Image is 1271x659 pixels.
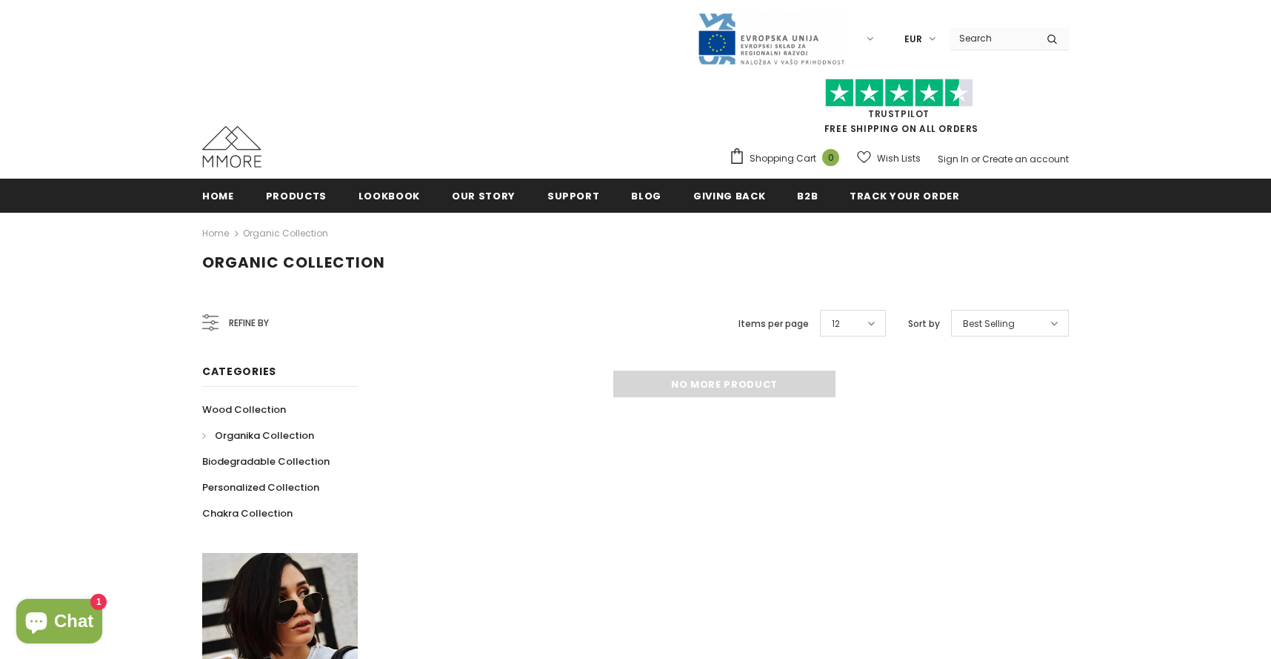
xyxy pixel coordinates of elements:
input: Search Site [950,27,1035,49]
a: Blog [631,179,661,212]
span: Track your order [850,189,959,203]
span: Wood Collection [202,403,286,417]
span: Refine by [229,315,269,331]
span: Chakra Collection [202,506,293,520]
span: Wish Lists [877,151,921,166]
span: Biodegradable Collection [202,454,330,468]
span: EUR [904,32,922,47]
span: Organika Collection [215,428,314,443]
a: Home [202,225,229,242]
a: Sign In [938,153,969,165]
img: Trust Pilot Stars [825,79,973,107]
a: Home [202,179,234,212]
a: Wood Collection [202,397,286,423]
span: Best Selling [963,317,1015,331]
a: Track your order [850,179,959,212]
span: or [971,153,980,165]
span: Giving back [693,189,765,203]
span: FREE SHIPPING ON ALL ORDERS [729,85,1069,135]
a: Giving back [693,179,765,212]
a: Wish Lists [857,145,921,171]
img: Javni Razpis [697,12,845,66]
span: B2B [797,189,818,203]
a: Personalized Collection [202,474,319,500]
span: 12 [832,317,840,331]
inbox-online-store-chat: Shopify online store chat [12,599,107,647]
span: Home [202,189,234,203]
span: Categories [202,364,276,379]
a: Trustpilot [868,107,930,120]
a: Organic Collection [243,227,328,239]
a: Biodegradable Collection [202,448,330,474]
label: Items per page [738,317,809,331]
span: Shopping Cart [750,151,816,166]
span: Lookbook [358,189,420,203]
span: support [547,189,600,203]
a: support [547,179,600,212]
label: Sort by [908,317,940,331]
a: Our Story [452,179,516,212]
a: Products [266,179,327,212]
span: Personalized Collection [202,480,319,494]
span: Organic Collection [202,252,385,273]
span: Our Story [452,189,516,203]
span: Products [266,189,327,203]
img: MMORE Cases [202,126,261,168]
a: Create an account [982,153,1069,165]
a: Chakra Collection [202,500,293,526]
a: Javni Razpis [697,32,845,44]
a: Lookbook [358,179,420,212]
span: 0 [822,149,839,166]
a: Shopping Cart 0 [729,148,847,170]
a: Organika Collection [202,423,314,448]
span: Blog [631,189,661,203]
a: B2B [797,179,818,212]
